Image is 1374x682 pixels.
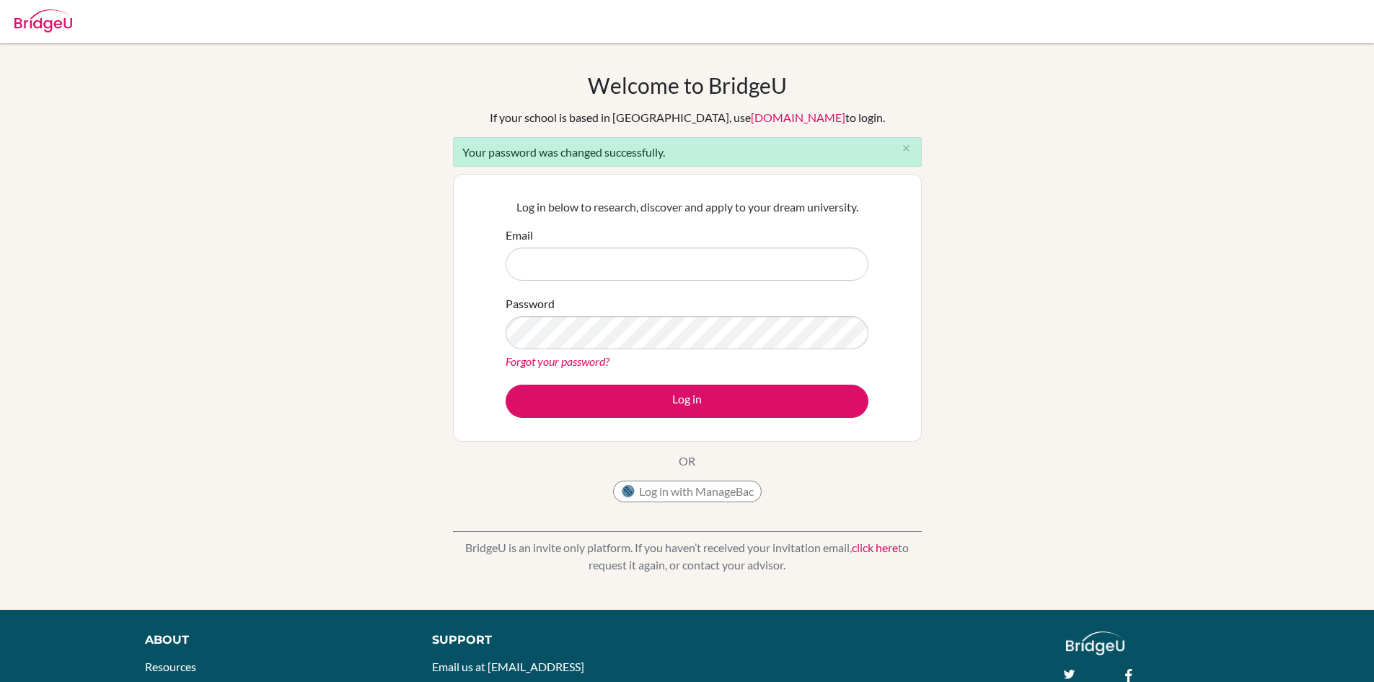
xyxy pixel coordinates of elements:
[490,109,885,126] div: If your school is based in [GEOGRAPHIC_DATA], use to login.
[1066,631,1124,655] img: logo_white@2x-f4f0deed5e89b7ecb1c2cc34c3e3d731f90f0f143d5ea2071677605dd97b5244.png
[145,660,196,673] a: Resources
[145,631,400,649] div: About
[751,110,845,124] a: [DOMAIN_NAME]
[679,453,695,470] p: OR
[453,539,922,574] p: BridgeU is an invite only platform. If you haven’t received your invitation email, to request it ...
[432,631,670,649] div: Support
[588,72,787,98] h1: Welcome to BridgeU
[852,541,898,554] a: click here
[506,385,868,418] button: Log in
[506,295,555,312] label: Password
[892,138,921,159] button: Close
[613,481,762,502] button: Log in with ManageBac
[506,354,609,368] a: Forgot your password?
[14,9,72,32] img: Bridge-U
[453,137,922,167] div: Your password was changed successfully.
[506,227,533,244] label: Email
[506,198,868,216] p: Log in below to research, discover and apply to your dream university.
[901,143,912,154] i: close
